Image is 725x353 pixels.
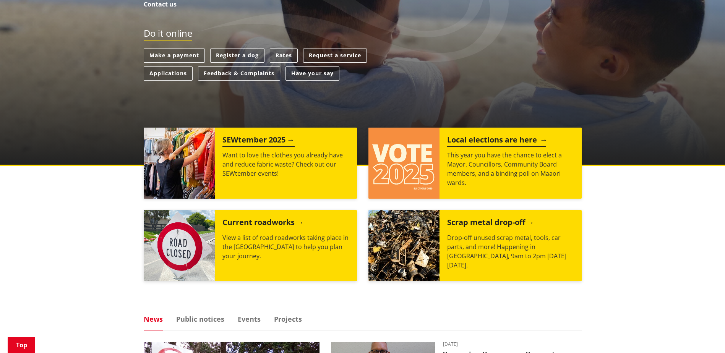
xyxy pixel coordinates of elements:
[144,316,163,322] a: News
[274,316,302,322] a: Projects
[144,28,192,41] h2: Do it online
[144,128,215,199] img: SEWtember
[368,210,582,281] a: A massive pile of rusted scrap metal, including wheels and various industrial parts, under a clea...
[368,128,582,199] a: Local elections are here This year you have the chance to elect a Mayor, Councillors, Community B...
[443,342,582,347] time: [DATE]
[303,49,367,63] a: Request a service
[144,210,215,281] img: Road closed sign
[144,210,357,281] a: Current roadworks View a list of road roadworks taking place in the [GEOGRAPHIC_DATA] to help you...
[368,210,440,281] img: Scrap metal collection
[285,66,339,81] a: Have your say
[447,218,534,229] h2: Scrap metal drop-off
[368,128,440,199] img: Vote 2025
[238,316,261,322] a: Events
[210,49,264,63] a: Register a dog
[447,151,574,187] p: This year you have the chance to elect a Mayor, Councillors, Community Board members, and a bindi...
[270,49,298,63] a: Rates
[447,135,546,147] h2: Local elections are here
[144,49,205,63] a: Make a payment
[222,135,295,147] h2: SEWtember 2025
[144,128,357,199] a: SEWtember 2025 Want to love the clothes you already have and reduce fabric waste? Check out our S...
[690,321,717,348] iframe: Messenger Launcher
[447,233,574,270] p: Drop-off unused scrap metal, tools, car parts, and more! Happening in [GEOGRAPHIC_DATA], 9am to 2...
[176,316,224,322] a: Public notices
[144,66,193,81] a: Applications
[222,218,304,229] h2: Current roadworks
[8,337,35,353] a: Top
[222,233,349,261] p: View a list of road roadworks taking place in the [GEOGRAPHIC_DATA] to help you plan your journey.
[222,151,349,178] p: Want to love the clothes you already have and reduce fabric waste? Check out our SEWtember events!
[198,66,280,81] a: Feedback & Complaints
